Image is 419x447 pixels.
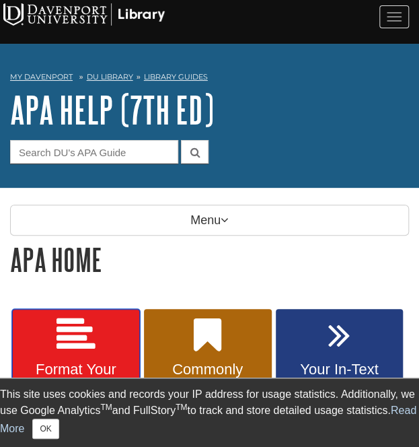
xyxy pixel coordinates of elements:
[12,309,140,410] a: Format Your Paper
[10,89,214,131] a: APA Help (7th Ed)
[22,361,130,396] span: Format Your Paper
[144,72,208,81] a: Library Guides
[144,309,272,410] a: Commonly Used Sources
[87,72,133,81] a: DU Library
[10,242,409,277] h1: APA Home
[10,205,409,236] p: Menu
[176,403,187,412] sup: TM
[3,3,165,26] img: Davenport University Logo
[276,309,404,410] a: Your In-Text Citations
[286,361,393,396] span: Your In-Text Citations
[32,419,59,439] button: Close
[10,71,73,83] a: My Davenport
[154,361,262,396] span: Commonly Used Sources
[100,403,112,412] sup: TM
[10,140,178,164] input: Search DU's APA Guide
